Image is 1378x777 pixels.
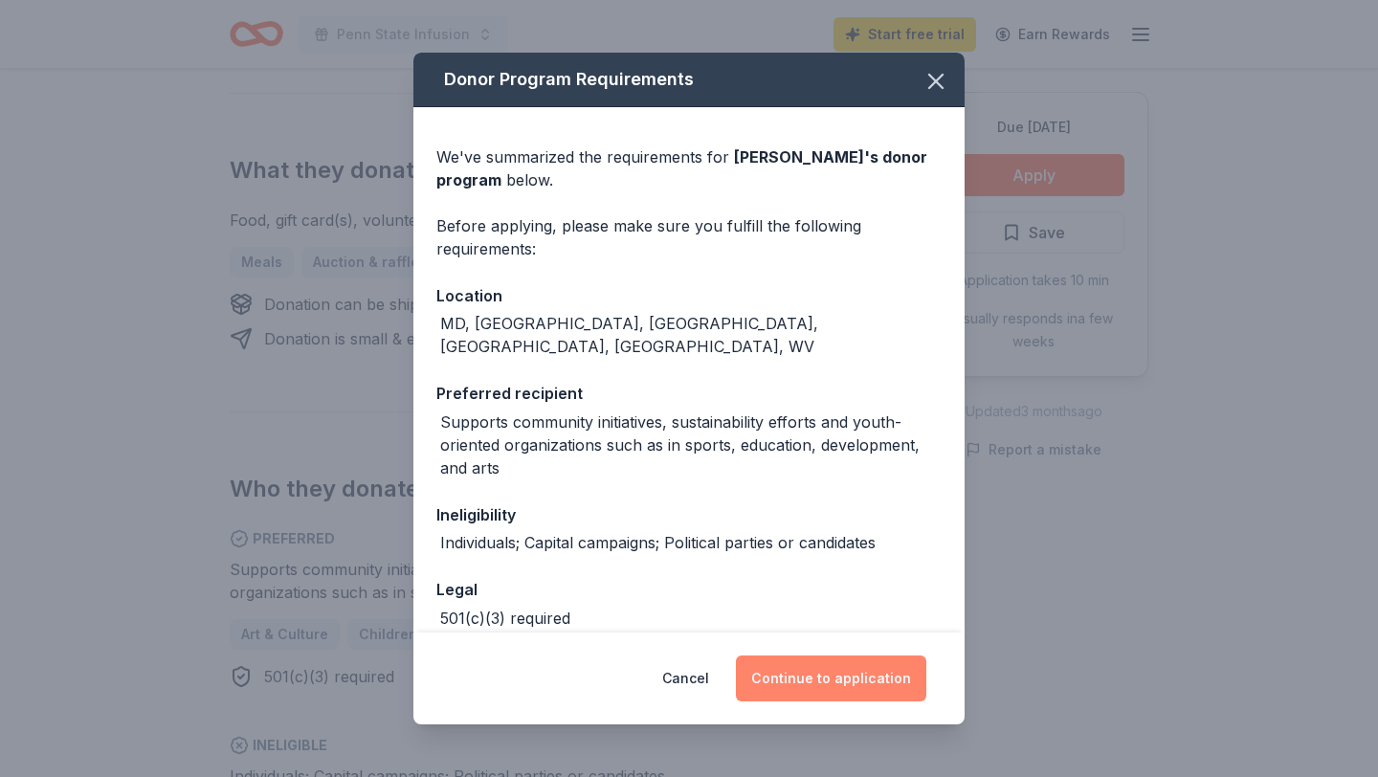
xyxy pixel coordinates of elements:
div: Individuals; Capital campaigns; Political parties or candidates [440,531,876,554]
button: Cancel [662,655,709,701]
div: Supports community initiatives, sustainability efforts and youth-oriented organizations such as i... [440,411,942,479]
div: MD, [GEOGRAPHIC_DATA], [GEOGRAPHIC_DATA], [GEOGRAPHIC_DATA], [GEOGRAPHIC_DATA], WV [440,312,942,358]
div: 501(c)(3) required [440,607,570,630]
div: Legal [436,577,942,602]
div: Before applying, please make sure you fulfill the following requirements: [436,214,942,260]
button: Continue to application [736,655,926,701]
div: Location [436,283,942,308]
div: Donor Program Requirements [413,53,965,107]
div: We've summarized the requirements for below. [436,145,942,191]
div: Preferred recipient [436,381,942,406]
div: Ineligibility [436,502,942,527]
